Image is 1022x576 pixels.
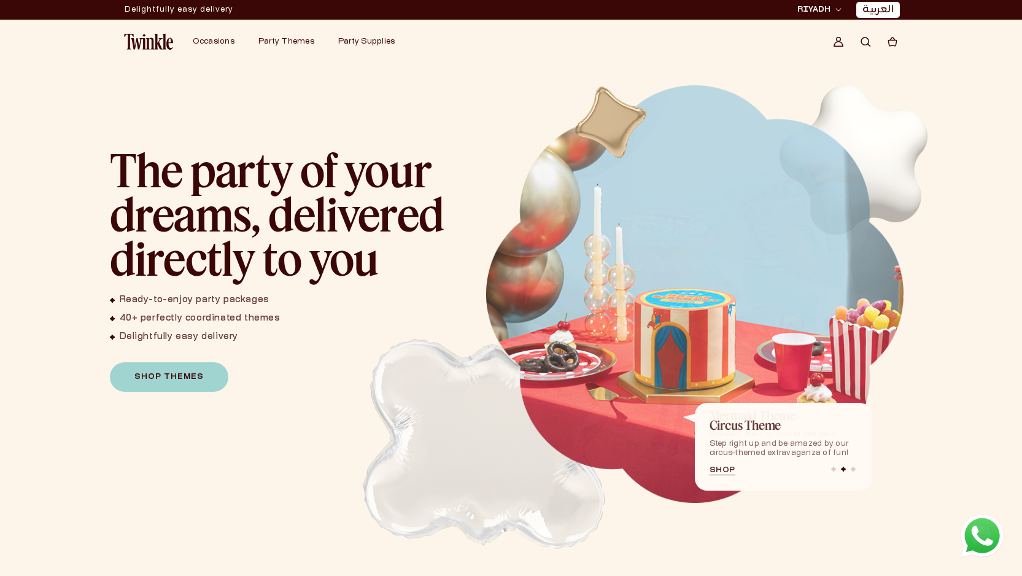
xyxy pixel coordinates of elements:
div: 2 / 3 [477,76,913,561]
span: Go to slide 1 [831,467,836,472]
a: Party Themes [258,37,314,47]
button: RIYADH [794,4,845,16]
span: Go to slide 3 [851,467,856,472]
span: Party Themes [258,38,314,45]
a: Shop [710,465,857,476]
li: Delightfully easy delivery [110,332,281,343]
img: 3D Balloon [780,67,947,234]
a: العربية [862,4,894,17]
img: 3D Balloon 2 [564,76,657,169]
summary: Search [852,28,879,55]
h2: The party of your dreams, delivered directly to you [110,147,454,280]
span: Occasions [193,38,234,45]
summary: Occasions [185,29,251,54]
li: Ready-to-enjoy party packages [110,295,281,306]
p: Delightfully easy delivery [125,1,233,19]
summary: Party Themes [251,29,331,54]
div: Announcement [125,1,233,19]
h6: Circus Theme [710,418,857,432]
li: 40+ perfectly coordinated themes [110,313,281,324]
span: RIYADH [797,4,830,15]
span: Party Supplies [338,38,395,45]
a: Shop Themes [110,362,228,392]
p: Step right up and be amazed by our circus-themed extravaganza of fun! [710,440,857,459]
img: Twinkle [124,34,173,50]
a: Party Supplies [338,37,395,47]
summary: Party Supplies [331,29,412,54]
a: Occasions [193,37,234,47]
span: Go to slide 2 [841,467,846,472]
